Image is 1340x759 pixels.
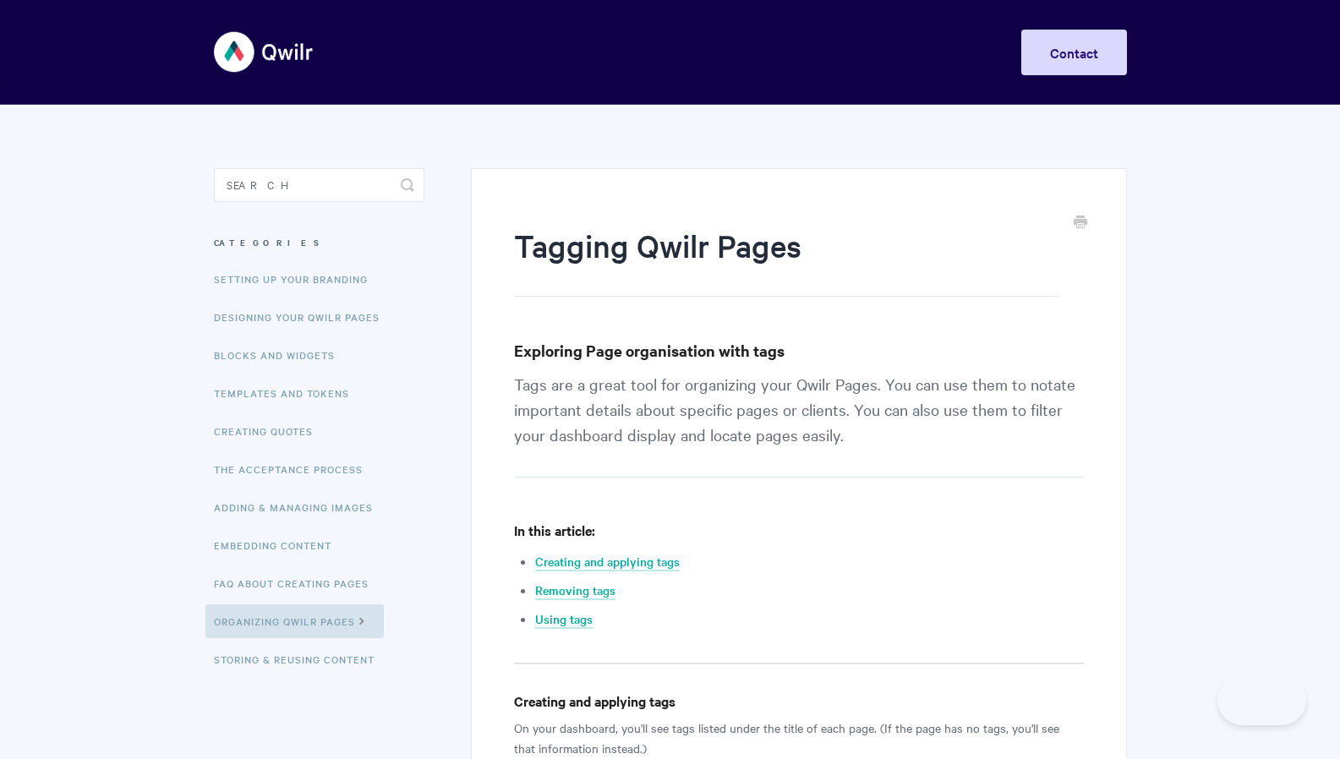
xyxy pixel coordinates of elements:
[1074,214,1087,232] a: Print this Article
[214,414,325,448] a: Creating Quotes
[205,604,384,638] a: Organizing Qwilr Pages
[535,582,615,600] a: Removing tags
[214,376,362,410] a: Templates and Tokens
[214,227,424,258] h3: Categories
[214,300,392,334] a: Designing Your Qwilr Pages
[214,262,380,296] a: Setting up your Branding
[1021,30,1127,75] a: Contact
[214,528,344,562] a: Embedding Content
[514,521,595,539] strong: In this article:
[214,338,347,372] a: Blocks and Widgets
[214,20,314,84] img: Qwilr Help Center
[535,610,593,629] a: Using tags
[514,339,1083,363] h3: Exploring Page organisation with tags
[214,452,375,486] a: The Acceptance Process
[1217,674,1306,725] iframe: Toggle Customer Support
[514,718,1083,758] p: On your dashboard, you'll see tags listed under the title of each page. (If the page has no tags,...
[214,490,386,524] a: Adding & Managing Images
[214,642,387,676] a: Storing & Reusing Content
[214,168,424,202] input: Search
[514,224,1058,297] h1: Tagging Qwilr Pages
[514,691,1083,712] h4: Creating and applying tags
[514,371,1083,478] p: Tags are a great tool for organizing your Qwilr Pages. You can use them to notate important detai...
[214,566,381,600] a: FAQ About Creating Pages
[535,553,680,571] a: Creating and applying tags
